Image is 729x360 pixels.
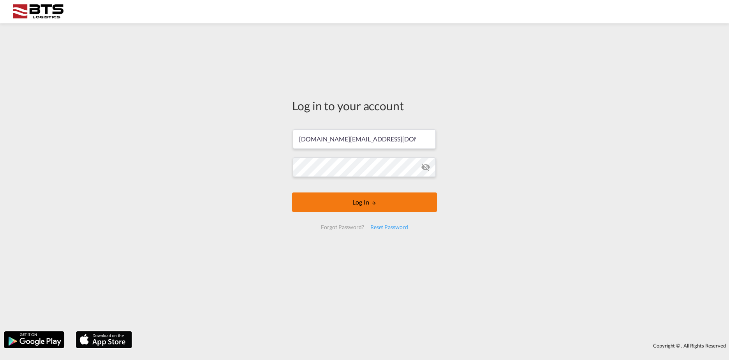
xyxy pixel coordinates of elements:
div: Forgot Password? [318,220,367,234]
md-icon: icon-eye-off [421,162,430,172]
img: google.png [3,330,65,349]
img: cdcc71d0be7811ed9adfbf939d2aa0e8.png [12,3,64,21]
div: Copyright © . All Rights Reserved [136,339,729,352]
div: Reset Password [367,220,411,234]
div: Log in to your account [292,97,437,114]
img: apple.png [75,330,133,349]
input: Enter email/phone number [293,129,436,149]
button: LOGIN [292,192,437,212]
